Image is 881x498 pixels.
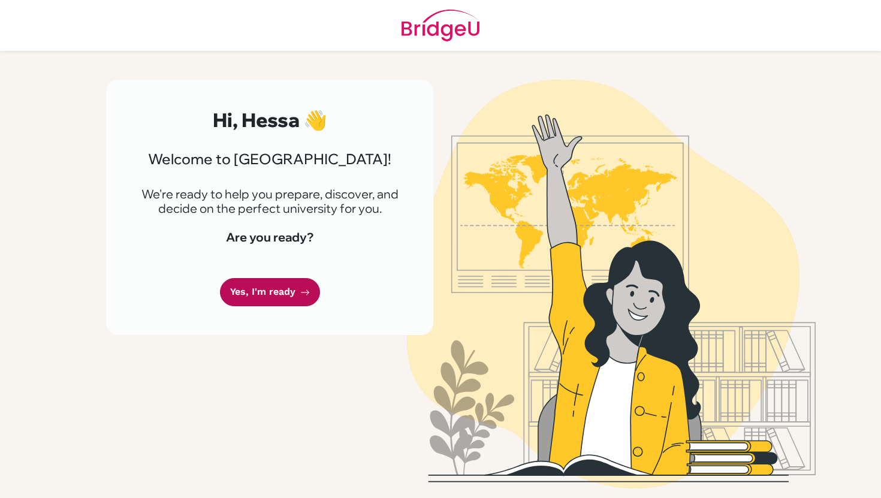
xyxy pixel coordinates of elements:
p: We're ready to help you prepare, discover, and decide on the perfect university for you. [135,187,405,216]
h4: Are you ready? [135,230,405,245]
a: Yes, I'm ready [220,278,320,306]
h3: Welcome to [GEOGRAPHIC_DATA]! [135,150,405,168]
h2: Hi, Hessa 👋 [135,108,405,131]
